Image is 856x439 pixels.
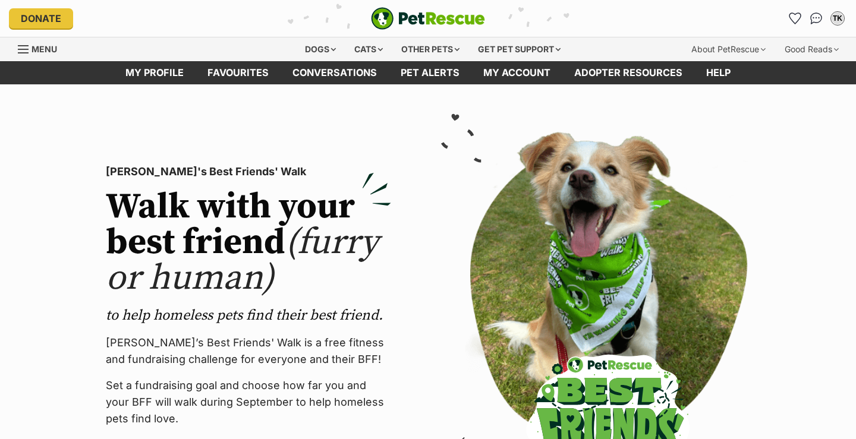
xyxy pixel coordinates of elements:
[106,220,379,301] span: (furry or human)
[114,61,196,84] a: My profile
[106,163,391,180] p: [PERSON_NAME]'s Best Friends' Walk
[346,37,391,61] div: Cats
[106,334,391,368] p: [PERSON_NAME]’s Best Friends' Walk is a free fitness and fundraising challenge for everyone and t...
[776,37,847,61] div: Good Reads
[196,61,281,84] a: Favourites
[371,7,485,30] a: PetRescue
[9,8,73,29] a: Donate
[832,12,844,24] div: TK
[785,9,804,28] a: Favourites
[471,61,562,84] a: My account
[281,61,389,84] a: conversations
[785,9,847,28] ul: Account quick links
[828,9,847,28] button: My account
[106,377,391,427] p: Set a fundraising goal and choose how far you and your BFF will walk during September to help hom...
[562,61,694,84] a: Adopter resources
[393,37,468,61] div: Other pets
[683,37,774,61] div: About PetRescue
[807,9,826,28] a: Conversations
[810,12,823,24] img: chat-41dd97257d64d25036548639549fe6c8038ab92f7586957e7f3b1b290dea8141.svg
[297,37,344,61] div: Dogs
[470,37,569,61] div: Get pet support
[18,37,65,59] a: Menu
[389,61,471,84] a: Pet alerts
[371,7,485,30] img: logo-e224e6f780fb5917bec1dbf3a21bbac754714ae5b6737aabdf751b685950b380.svg
[106,190,391,296] h2: Walk with your best friend
[32,44,57,54] span: Menu
[694,61,742,84] a: Help
[106,306,391,325] p: to help homeless pets find their best friend.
